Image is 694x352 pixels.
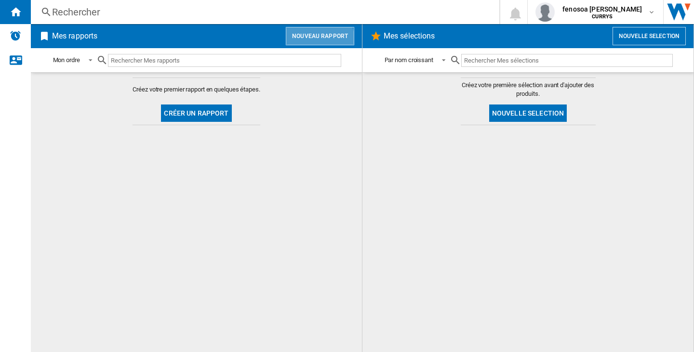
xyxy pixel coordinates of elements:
button: Nouvelle selection [489,104,567,122]
div: Rechercher [52,5,474,19]
span: Créez votre première sélection avant d'ajouter des produits. [461,81,596,98]
div: Par nom croissant [385,56,433,64]
button: Nouvelle selection [613,27,686,45]
button: Créer un rapport [161,104,231,122]
span: fenosoa [PERSON_NAME] [562,4,642,14]
h2: Mes rapports [50,27,99,45]
input: Rechercher Mes sélections [461,54,673,67]
b: CURRYS [592,13,613,20]
div: Mon ordre [53,56,80,64]
h2: Mes sélections [382,27,437,45]
img: alerts-logo.svg [10,30,21,41]
span: Créez votre premier rapport en quelques étapes. [133,85,260,94]
input: Rechercher Mes rapports [108,54,341,67]
button: Nouveau rapport [286,27,354,45]
img: profile.jpg [535,2,555,22]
